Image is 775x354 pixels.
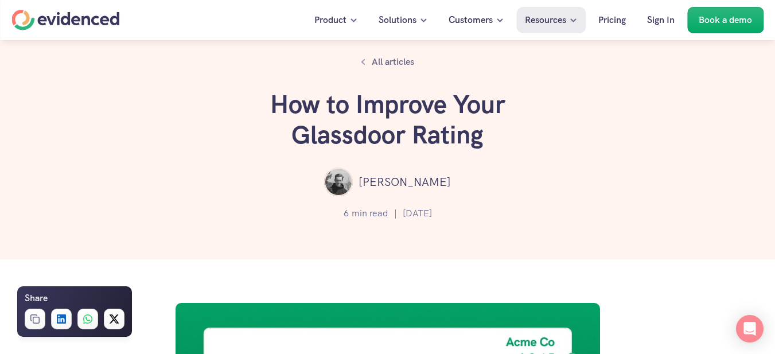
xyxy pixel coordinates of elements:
[647,13,675,28] p: Sign In
[379,13,416,28] p: Solutions
[355,52,420,72] a: All articles
[352,206,388,221] p: min read
[324,168,353,196] img: ""
[699,13,752,28] p: Book a demo
[590,7,634,33] a: Pricing
[736,315,764,343] div: Open Intercom Messenger
[687,7,764,33] a: Book a demo
[314,13,346,28] p: Product
[598,13,626,28] p: Pricing
[11,10,119,30] a: Home
[638,7,683,33] a: Sign In
[372,55,414,69] p: All articles
[394,206,397,221] p: |
[449,13,493,28] p: Customers
[403,206,432,221] p: [DATE]
[525,13,566,28] p: Resources
[344,206,349,221] p: 6
[216,90,560,150] h1: How to Improve Your Glassdoor Rating
[359,173,451,191] p: [PERSON_NAME]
